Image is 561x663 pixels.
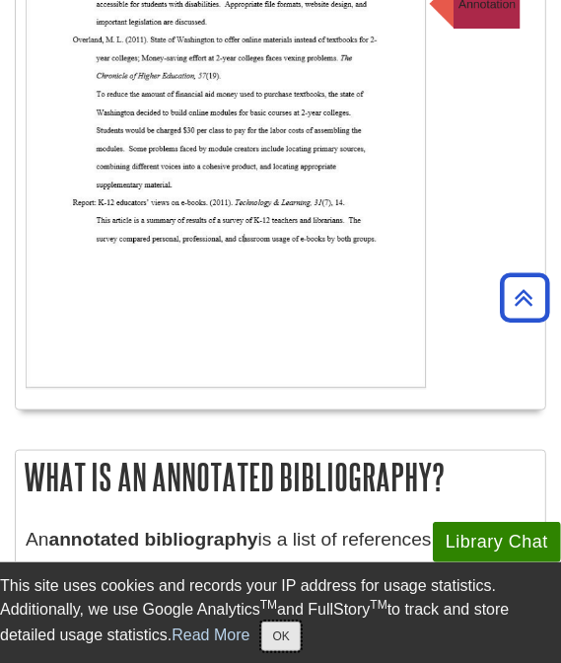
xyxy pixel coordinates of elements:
button: Close [261,622,300,651]
a: Read More [172,626,249,643]
strong: annotated bibliography [48,529,257,550]
p: An is a list of references with an added feature - a paragraph below each reference called an ann... [26,526,535,611]
a: Back to Top [493,284,556,311]
sup: TM [260,598,277,612]
h2: What Is An Annotated Bibliography? [16,451,545,503]
sup: TM [370,598,386,612]
button: Library Chat [433,522,561,562]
